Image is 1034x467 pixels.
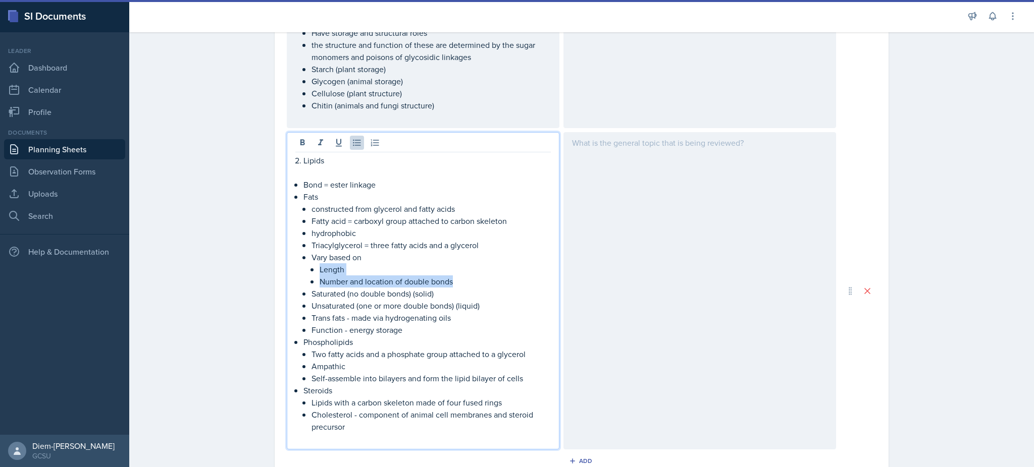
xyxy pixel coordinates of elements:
[312,203,551,215] p: constructed from glycerol and fatty acids
[312,372,551,384] p: Self-assemble into bilayers and form the lipid bilayer of cells
[312,348,551,360] p: Two fatty acids and a phosphate group attached to a glycerol
[4,184,125,204] a: Uploads
[303,154,551,166] p: Lipids
[320,275,551,287] p: Number and location of double bonds
[4,139,125,159] a: Planning Sheets
[312,300,551,312] p: Unsaturated (one or more double bonds) (liquid)
[4,80,125,100] a: Calendar
[312,287,551,300] p: Saturated (no double bonds) (solid)
[4,102,125,122] a: Profile
[320,263,551,275] p: Length
[4,206,125,226] a: Search
[303,179,551,191] p: Bond = ester linkage
[312,312,551,324] p: Trans fats - made via hydrogenating oils
[303,191,551,203] p: Fats
[312,408,551,433] p: Cholesterol - component of animal cell membranes and steroid precursor
[312,27,551,39] p: Have storage and structural roles
[312,396,551,408] p: Lipids with a carbon skeleton made of four fused rings
[312,87,551,99] p: Cellulose (plant structure)
[303,336,551,348] p: Phospholipids
[312,251,551,263] p: Vary based on
[4,46,125,55] div: Leader
[312,75,551,87] p: Glycogen (animal storage)
[312,239,551,251] p: Triacylglycerol = three fatty acids and a glycerol
[4,57,125,78] a: Dashboard
[4,161,125,182] a: Observation Forms
[312,63,551,75] p: Starch (plant storage)
[4,242,125,262] div: Help & Documentation
[312,39,551,63] p: the structure and function of these are determined by the sugar monomers and poisons of glycosidi...
[312,215,551,227] p: Fatty acid = carboxyl group attached to carbon skeleton
[312,227,551,239] p: hydrophobic
[303,384,551,396] p: Steroids
[312,99,551,111] p: Chitin (animals and fungi structure)
[4,128,125,137] div: Documents
[571,457,593,465] div: Add
[312,324,551,336] p: Function - energy storage
[32,451,115,461] div: GCSU
[312,360,551,372] p: Ampathic
[32,441,115,451] div: Diem-[PERSON_NAME]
